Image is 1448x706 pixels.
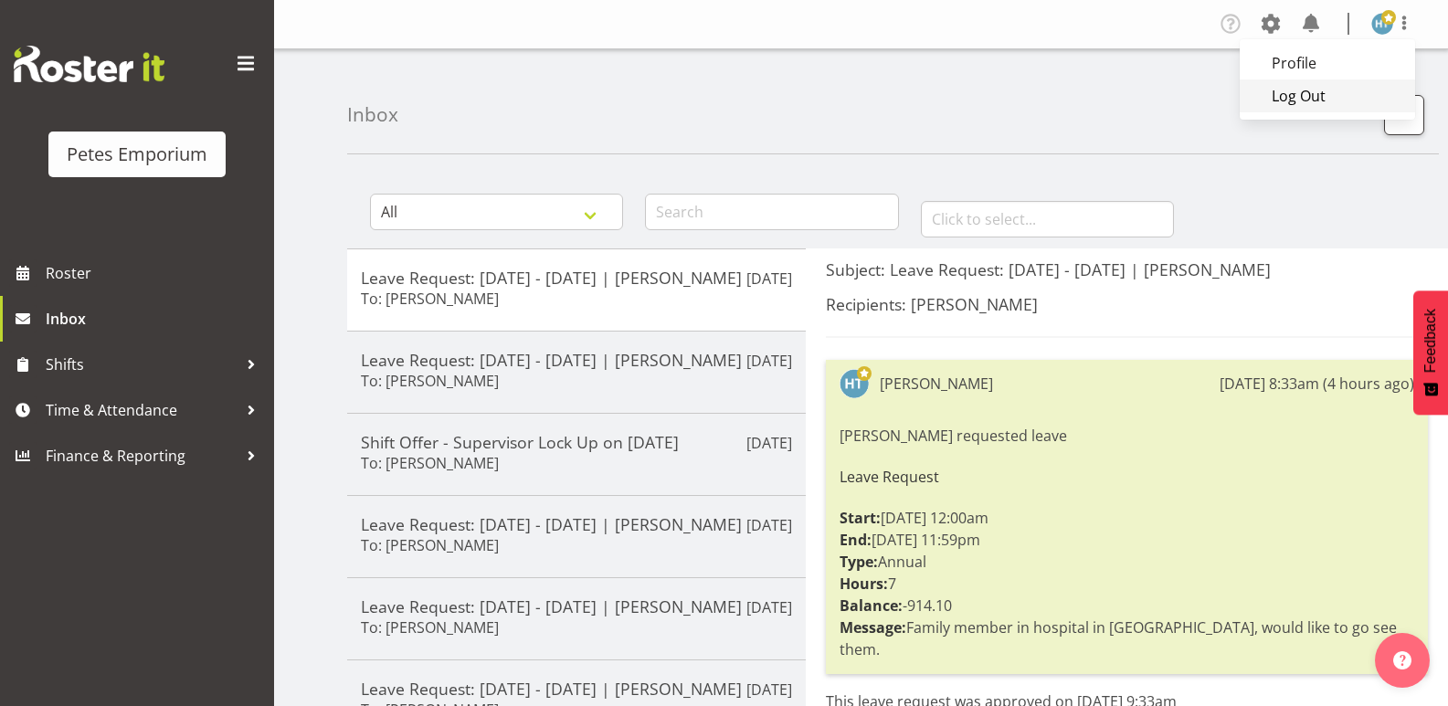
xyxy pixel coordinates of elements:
strong: Balance: [840,595,903,616]
span: Time & Attendance [46,396,238,424]
p: [DATE] [746,679,792,701]
h6: To: [PERSON_NAME] [361,290,499,308]
span: Inbox [46,305,265,332]
span: Finance & Reporting [46,442,238,469]
button: Feedback - Show survey [1413,290,1448,415]
h4: Inbox [347,104,398,125]
a: Profile [1240,47,1415,79]
h5: Leave Request: [DATE] - [DATE] | [PERSON_NAME] [361,514,792,534]
strong: End: [840,530,872,550]
h6: Leave Request [840,469,1414,485]
img: help-xxl-2.png [1393,651,1411,669]
div: [PERSON_NAME] requested leave [DATE] 12:00am [DATE] 11:59pm Annual 7 -914.10 Family member in hos... [840,420,1414,665]
strong: Start: [840,508,881,528]
p: [DATE] [746,514,792,536]
h5: Leave Request: [DATE] - [DATE] | [PERSON_NAME] [361,268,792,288]
strong: Message: [840,617,906,638]
p: [DATE] [746,268,792,290]
h5: Recipients: [PERSON_NAME] [826,294,1428,314]
h5: Subject: Leave Request: [DATE] - [DATE] | [PERSON_NAME] [826,259,1428,279]
h5: Shift Offer - Supervisor Lock Up on [DATE] [361,432,792,452]
p: [DATE] [746,432,792,454]
img: helena-tomlin701.jpg [1371,13,1393,35]
span: Shifts [46,351,238,378]
h6: To: [PERSON_NAME] [361,454,499,472]
div: [DATE] 8:33am (4 hours ago) [1220,373,1414,395]
h6: To: [PERSON_NAME] [361,618,499,637]
img: Rosterit website logo [14,46,164,82]
h5: Leave Request: [DATE] - [DATE] | [PERSON_NAME] [361,596,792,616]
input: Search [645,194,898,230]
div: Petes Emporium [67,141,207,168]
strong: Type: [840,552,878,572]
span: Roster [46,259,265,287]
h6: To: [PERSON_NAME] [361,536,499,554]
h6: To: [PERSON_NAME] [361,372,499,390]
p: [DATE] [746,350,792,372]
a: Log Out [1240,79,1415,112]
input: Click to select... [921,201,1174,237]
div: [PERSON_NAME] [880,373,993,395]
img: helena-tomlin701.jpg [840,369,869,398]
strong: Hours: [840,574,888,594]
h5: Leave Request: [DATE] - [DATE] | [PERSON_NAME] [361,350,792,370]
span: Feedback [1422,309,1439,373]
p: [DATE] [746,596,792,618]
h5: Leave Request: [DATE] - [DATE] | [PERSON_NAME] [361,679,792,699]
